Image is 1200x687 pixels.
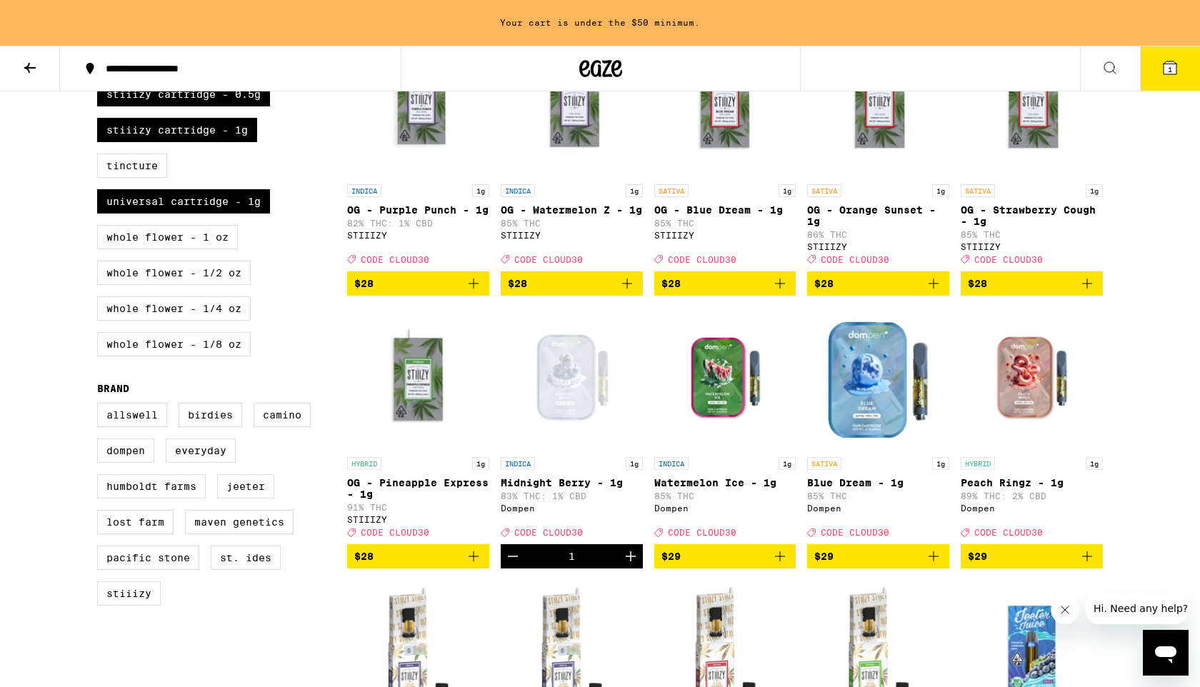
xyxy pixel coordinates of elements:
iframe: Button to launch messaging window [1143,630,1189,676]
label: Camino [254,403,311,427]
div: STIIIZY [347,231,489,240]
label: Everyday [166,438,236,463]
span: CODE CLOUD30 [821,255,889,264]
span: CODE CLOUD30 [361,528,429,537]
p: 91% THC [347,503,489,512]
label: Whole Flower - 1 oz [97,225,238,249]
label: Allswell [97,403,167,427]
a: Open page for OG - Orange Sunset - 1g from STIIIZY [807,34,949,271]
button: Add to bag [807,271,949,296]
button: Add to bag [961,544,1103,568]
iframe: Close message [1051,596,1079,624]
button: Add to bag [347,271,489,296]
p: 1g [626,457,643,470]
p: INDICA [654,457,689,470]
p: HYBRID [347,457,381,470]
button: Decrement [501,544,525,568]
label: STIIIZY Cartridge - 1g [97,118,257,142]
p: OG - Blue Dream - 1g [654,204,796,216]
img: STIIIZY - OG - Strawberry Cough - 1g [961,34,1103,177]
label: Humboldt Farms [97,474,206,498]
a: Open page for OG - Watermelon Z - 1g from STIIIZY [501,34,643,271]
label: Whole Flower - 1/8 oz [97,332,251,356]
p: 89% THC: 2% CBD [961,491,1103,501]
p: OG - Orange Sunset - 1g [807,204,949,227]
a: Open page for OG - Blue Dream - 1g from STIIIZY [654,34,796,271]
img: STIIIZY - OG - Watermelon Z - 1g [501,34,643,177]
div: Dompen [807,503,949,513]
span: CODE CLOUD30 [974,528,1043,537]
label: Jeeter [217,474,274,498]
p: SATIVA [807,184,841,197]
button: Add to bag [961,271,1103,296]
legend: Brand [97,383,129,394]
p: 1g [626,184,643,197]
p: 86% THC [807,230,949,239]
button: 1 [1140,46,1200,91]
label: Maven Genetics [185,510,294,534]
p: SATIVA [654,184,689,197]
p: 1g [932,184,949,197]
p: 85% THC [654,491,796,501]
p: 83% THC: 1% CBD [501,491,643,501]
img: STIIIZY - OG - Orange Sunset - 1g [807,34,949,177]
span: CODE CLOUD30 [514,255,583,264]
label: Dompen [97,438,154,463]
button: Increment [619,544,643,568]
img: STIIIZY - OG - Pineapple Express - 1g [347,307,489,450]
p: 1g [932,457,949,470]
p: OG - Strawberry Cough - 1g [961,204,1103,227]
label: Lost Farm [97,510,174,534]
div: Dompen [961,503,1103,513]
a: Open page for OG - Strawberry Cough - 1g from STIIIZY [961,34,1103,271]
p: 1g [779,184,796,197]
a: Open page for OG - Purple Punch - 1g from STIIIZY [347,34,489,271]
p: INDICA [347,184,381,197]
a: Open page for Midnight Berry - 1g from Dompen [501,307,643,544]
span: CODE CLOUD30 [514,528,583,537]
span: $28 [508,278,527,289]
label: St. Ides [211,546,281,570]
p: Peach Ringz - 1g [961,477,1103,488]
div: STIIIZY [654,231,796,240]
img: Dompen - Blue Dream - 1g [807,307,949,450]
p: 1g [779,457,796,470]
p: SATIVA [807,457,841,470]
label: Tincture [97,154,167,178]
span: CODE CLOUD30 [821,528,889,537]
p: 1g [472,457,489,470]
div: STIIIZY [347,515,489,524]
p: INDICA [501,457,535,470]
label: STIIIZY [97,581,161,606]
p: OG - Pineapple Express - 1g [347,477,489,500]
button: Add to bag [654,544,796,568]
span: CODE CLOUD30 [668,255,736,264]
p: 82% THC: 1% CBD [347,219,489,228]
a: Open page for Blue Dream - 1g from Dompen [807,307,949,544]
button: Add to bag [807,544,949,568]
p: SATIVA [961,184,995,197]
p: Watermelon Ice - 1g [654,477,796,488]
div: Dompen [501,503,643,513]
iframe: Message from company [1085,593,1189,624]
label: Birdies [179,403,242,427]
div: 1 [569,551,575,562]
span: CODE CLOUD30 [974,255,1043,264]
label: Whole Flower - 1/2 oz [97,261,251,285]
p: Blue Dream - 1g [807,477,949,488]
div: STIIIZY [807,242,949,251]
span: $29 [968,551,987,562]
span: $28 [814,278,834,289]
label: Whole Flower - 1/4 oz [97,296,251,321]
div: Dompen [654,503,796,513]
span: $28 [661,278,681,289]
p: Midnight Berry - 1g [501,477,643,488]
div: STIIIZY [961,242,1103,251]
p: 85% THC [654,219,796,228]
button: Add to bag [501,271,643,296]
p: 1g [1086,457,1103,470]
img: Dompen - Peach Ringz - 1g [961,307,1103,450]
span: CODE CLOUD30 [361,255,429,264]
p: 1g [472,184,489,197]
